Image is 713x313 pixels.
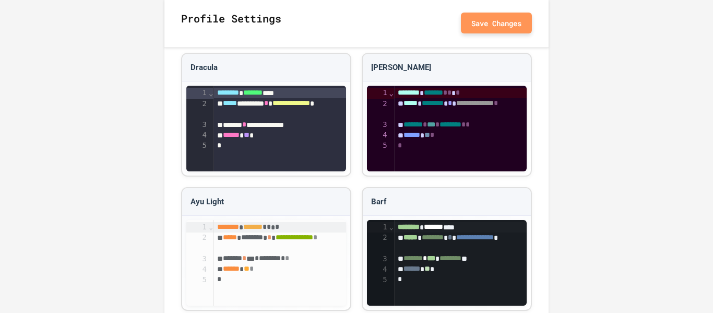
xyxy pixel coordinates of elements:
[389,89,394,97] span: Fold line
[367,120,389,130] div: 3
[208,223,213,231] span: Fold line
[186,275,208,285] div: 5
[367,275,389,285] div: 5
[367,88,389,98] div: 1
[367,254,389,264] div: 3
[367,130,389,141] div: 4
[367,233,389,253] div: 2
[363,54,531,82] div: [PERSON_NAME]
[208,89,213,97] span: Fold line
[186,120,208,130] div: 3
[186,233,208,253] div: 2
[186,264,208,275] div: 4
[389,223,394,231] span: Fold line
[182,54,350,82] div: Dracula
[186,141,208,151] div: 5
[182,188,350,216] div: Ayu Light
[367,222,389,233] div: 1
[363,188,531,216] div: Barf
[186,254,208,264] div: 3
[367,264,389,275] div: 4
[186,88,208,98] div: 1
[186,99,208,120] div: 2
[181,10,281,37] h2: Profile Settings
[186,130,208,141] div: 4
[367,99,389,120] div: 2
[367,141,389,151] div: 5
[461,13,532,33] button: Save Changes
[186,222,208,233] div: 1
